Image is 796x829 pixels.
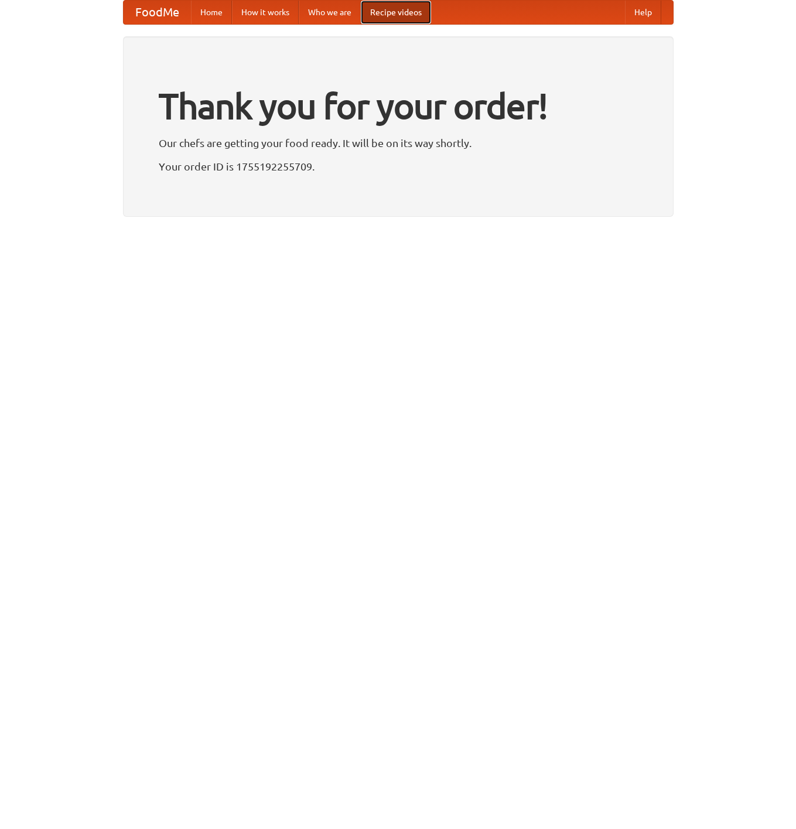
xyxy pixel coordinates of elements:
[625,1,661,24] a: Help
[159,158,638,175] p: Your order ID is 1755192255709.
[299,1,361,24] a: Who we are
[124,1,191,24] a: FoodMe
[191,1,232,24] a: Home
[361,1,431,24] a: Recipe videos
[232,1,299,24] a: How it works
[159,134,638,152] p: Our chefs are getting your food ready. It will be on its way shortly.
[159,78,638,134] h1: Thank you for your order!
